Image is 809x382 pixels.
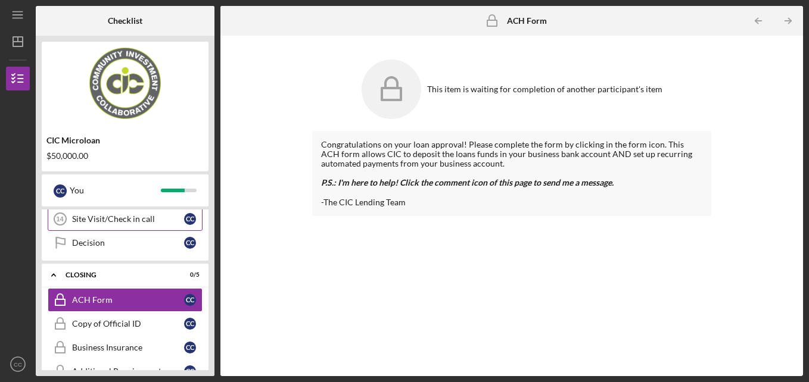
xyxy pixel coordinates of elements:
[72,319,184,328] div: Copy of Official ID
[42,48,209,119] img: Product logo
[72,238,184,248] div: Decision
[184,237,196,249] div: C C
[6,352,30,376] button: CC
[14,361,22,368] text: CC
[321,177,614,187] em: P.S.: I'm here to help! Click the comment icon of this page to send me a message.
[321,140,703,168] div: Congratulations on your loan approval! Please complete the form by clicking in the form icon. Thi...
[184,365,196,377] div: C C
[72,295,184,305] div: ACH Form
[46,136,204,145] div: CIC Microloan
[56,215,64,223] tspan: 14
[184,318,196,330] div: C C
[72,343,184,352] div: Business Insurance
[72,367,184,376] div: Additional Requirements
[48,336,203,359] a: Business InsuranceCC
[507,16,547,26] b: ACH Form
[48,288,203,312] a: ACH FormCC
[48,312,203,336] a: Copy of Official IDCC
[66,271,170,278] div: CLOSING
[184,342,196,353] div: C C
[108,16,142,26] b: Checklist
[178,271,200,278] div: 0 / 5
[72,214,184,224] div: Site Visit/Check in call
[48,231,203,255] a: DecisionCC
[427,84,662,94] div: This item is waiting for completion of another participant's item
[321,198,703,207] div: -The CIC Lending Team
[184,213,196,225] div: C C
[46,151,204,161] div: $50,000.00
[184,294,196,306] div: C C
[54,184,67,198] div: C C
[70,180,161,201] div: You
[48,207,203,231] a: 14Site Visit/Check in callCC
